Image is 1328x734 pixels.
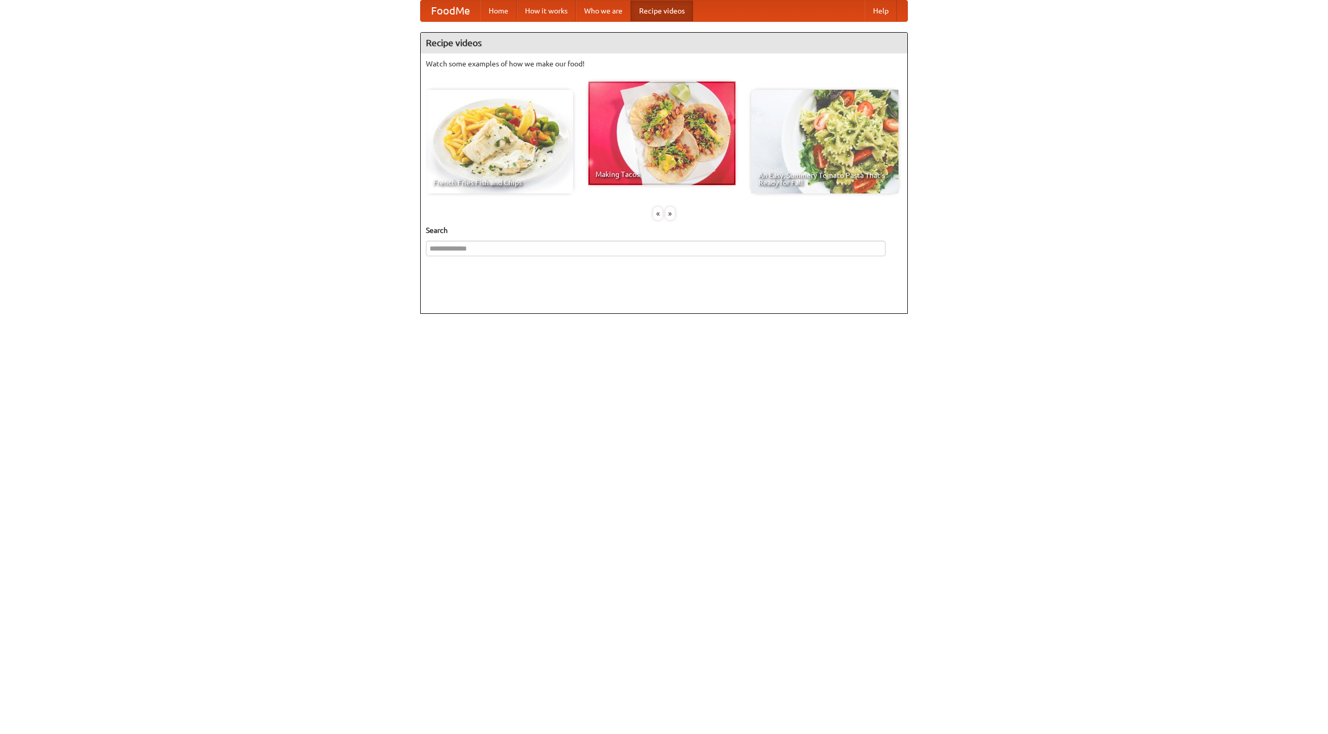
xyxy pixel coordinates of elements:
[426,59,902,69] p: Watch some examples of how we make our food!
[758,172,891,186] span: An Easy, Summery Tomato Pasta That's Ready for Fall
[426,225,902,236] h5: Search
[666,207,675,220] div: »
[517,1,576,21] a: How it works
[865,1,897,21] a: Help
[588,81,736,185] a: Making Tacos
[576,1,631,21] a: Who we are
[631,1,693,21] a: Recipe videos
[596,171,728,178] span: Making Tacos
[751,90,898,193] a: An Easy, Summery Tomato Pasta That's Ready for Fall
[421,33,907,53] h4: Recipe videos
[653,207,662,220] div: «
[421,1,480,21] a: FoodMe
[426,90,573,193] a: French Fries Fish and Chips
[480,1,517,21] a: Home
[433,179,566,186] span: French Fries Fish and Chips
